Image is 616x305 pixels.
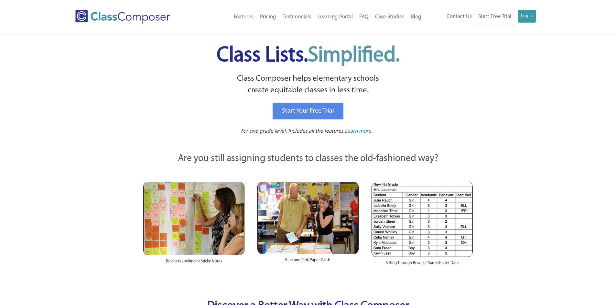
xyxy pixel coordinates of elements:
a: Pricing [257,10,279,24]
a: Start Free Trial [475,10,514,24]
img: Blue and Pink Paper Cards [257,182,359,254]
a: Case Studies [372,10,408,24]
span: For one grade level. Includes all the features. [241,128,345,134]
a: FAQ [356,10,372,24]
nav: Header Menu [425,10,536,24]
div: Teachers Looking at Sticky Notes [143,255,244,271]
a: Learning Portal [314,10,356,24]
img: Spreadsheets [372,182,473,257]
div: Blue and Pink Paper Cards [257,254,359,269]
a: Features [231,10,257,24]
a: Contact Us [443,10,475,24]
span: Learn more. [345,128,373,134]
a: Log In [518,10,536,23]
a: Learn more. [345,127,373,136]
p: Are you still assigning students to classes the old-fashioned way? [143,152,473,166]
span: Start Your Free Trial [282,108,334,114]
p: Class Composer helps elementary schools create equitable classes in less time. [142,73,474,97]
nav: Header Menu [197,10,425,24]
a: Blog [408,10,425,24]
a: Testimonials [279,10,314,24]
div: Sifting Through Rows of Spreadsheet Data [372,257,473,272]
img: Teachers Looking at Sticky Notes [143,182,244,255]
span: Class Lists. [217,45,400,66]
img: Class Composer [75,10,170,24]
span: Simplified. [308,45,400,66]
a: Start Your Free Trial [273,103,343,119]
